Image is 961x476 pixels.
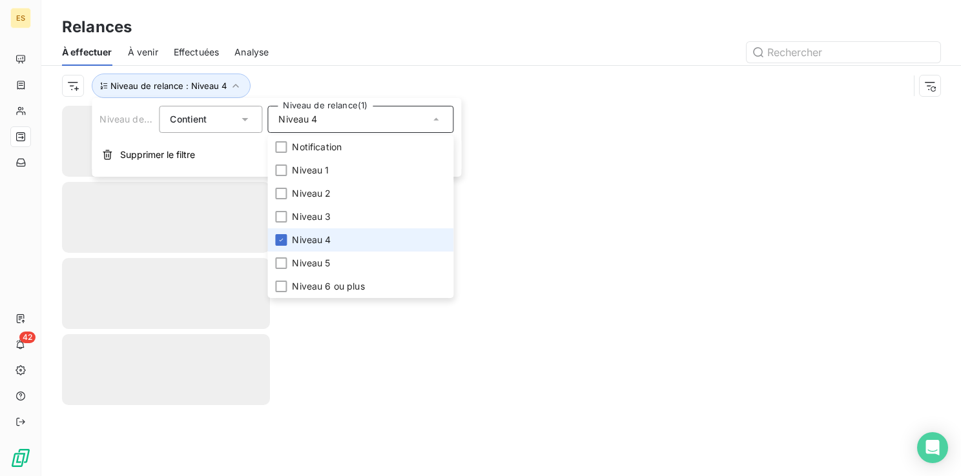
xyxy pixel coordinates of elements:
[292,164,329,177] span: Niveau 1
[92,141,461,169] button: Supprimer le filtre
[62,46,112,59] span: À effectuer
[128,46,158,59] span: À venir
[174,46,220,59] span: Effectuées
[110,81,227,91] span: Niveau de relance : Niveau 4
[292,187,331,200] span: Niveau 2
[292,257,330,270] span: Niveau 5
[99,114,178,124] span: Niveau de relance
[278,113,317,126] span: Niveau 4
[120,148,195,161] span: Supprimer le filtre
[917,432,948,463] div: Open Intercom Messenger
[19,332,36,343] span: 42
[170,114,207,124] span: Contient
[10,8,31,28] div: ES
[292,141,342,154] span: Notification
[747,42,940,63] input: Rechercher
[292,210,331,223] span: Niveau 3
[92,74,251,98] button: Niveau de relance : Niveau 4
[292,280,364,293] span: Niveau 6 ou plus
[62,15,132,39] h3: Relances
[292,233,331,246] span: Niveau 4
[234,46,269,59] span: Analyse
[10,448,31,468] img: Logo LeanPay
